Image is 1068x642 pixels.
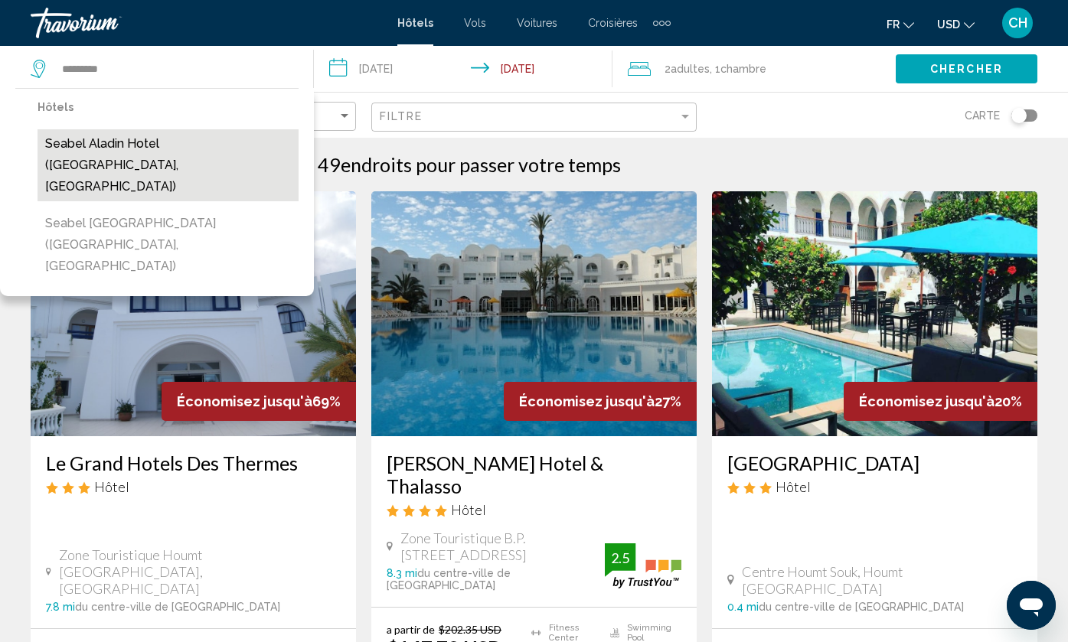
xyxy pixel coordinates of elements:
p: Hôtels [38,96,299,118]
a: Vols [464,17,486,29]
div: 3 star Hotel [727,478,1022,495]
button: User Menu [998,7,1037,39]
a: [PERSON_NAME] Hotel & Thalasso [387,451,681,497]
del: $202.35 USD [439,623,501,636]
div: 27% [504,382,697,421]
span: , 1 [710,58,766,80]
span: Économisez jusqu'à [519,393,655,409]
h2: 49 [318,153,621,176]
button: Chercher [896,54,1037,83]
a: Voitures [517,17,557,29]
button: Seabel Aladin Hotel ([GEOGRAPHIC_DATA], [GEOGRAPHIC_DATA]) [38,129,299,201]
a: [GEOGRAPHIC_DATA] [727,451,1022,474]
a: Hôtels [397,17,433,29]
button: Seabel [GEOGRAPHIC_DATA] ([GEOGRAPHIC_DATA], [GEOGRAPHIC_DATA]) [38,209,299,281]
a: Travorium [31,8,382,38]
span: Chambre [720,63,766,75]
div: 4 star Hotel [387,501,681,518]
img: trustyou-badge.svg [605,543,681,588]
span: Économisez jusqu'à [859,393,995,409]
span: du centre-ville de [GEOGRAPHIC_DATA] [75,601,280,613]
div: 2.5 [605,549,635,567]
div: 69% [162,382,356,421]
span: 7.8 mi [46,601,75,613]
span: Carte [965,105,1000,126]
span: fr [887,18,900,31]
span: 0.4 mi [727,601,759,613]
div: 3 star Hotel [46,478,341,495]
img: Hotel image [712,191,1037,436]
button: Check-in date: Sep 9, 2025 Check-out date: Sep 12, 2025 [314,46,612,92]
button: Extra navigation items [653,11,671,35]
button: Change language [887,13,914,35]
span: Adultes [671,63,710,75]
span: CH [1008,15,1027,31]
span: 8.3 mi [387,567,417,579]
span: Zone Touristique Houmt [GEOGRAPHIC_DATA], [GEOGRAPHIC_DATA] [59,546,341,597]
a: Le Grand Hotels Des Thermes [46,451,341,474]
span: endroits pour passer votre temps [341,153,621,176]
button: Toggle map [1000,109,1037,122]
span: du centre-ville de [GEOGRAPHIC_DATA] [759,601,964,613]
span: Hôtel [776,478,811,495]
img: Hotel image [31,191,356,436]
button: Filter [371,102,697,133]
span: Zone Touristique B.P. [STREET_ADDRESS] [400,530,605,563]
span: Filtre [380,110,423,122]
span: Hôtel [451,501,486,518]
div: 20% [844,382,1037,421]
span: USD [937,18,960,31]
img: Hotel image [371,191,697,436]
span: du centre-ville de [GEOGRAPHIC_DATA] [387,567,511,591]
button: Change currency [937,13,975,35]
button: Travelers: 2 adults, 0 children [612,46,896,92]
span: Centre Houmt Souk, Houmt [GEOGRAPHIC_DATA] [742,563,1022,597]
iframe: Bouton de lancement de la fenêtre de messagerie [1007,581,1056,630]
span: Hôtel [94,478,129,495]
span: Chercher [930,64,1003,76]
a: Croisières [588,17,638,29]
span: 2 [665,58,710,80]
span: Économisez jusqu'à [177,393,312,409]
span: a partir de [387,623,435,636]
